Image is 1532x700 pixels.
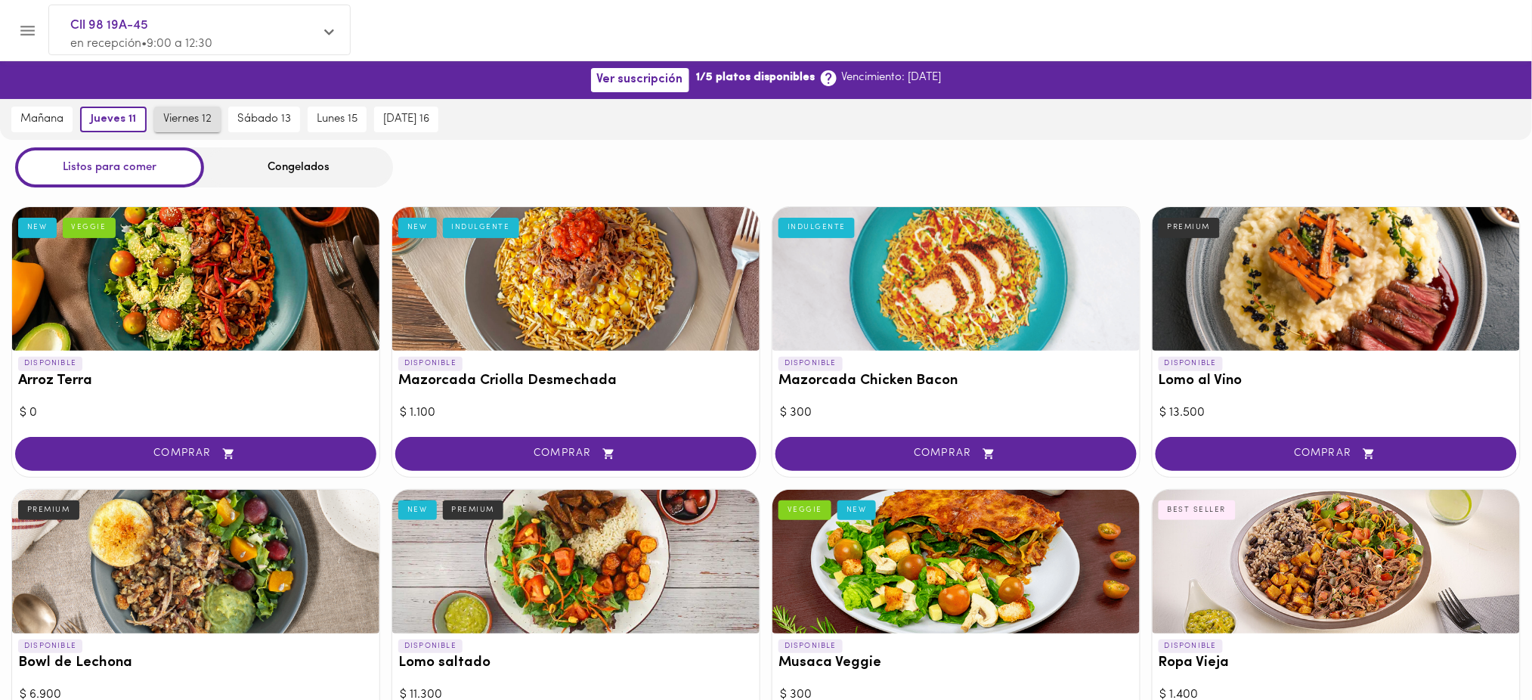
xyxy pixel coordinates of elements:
p: DISPONIBLE [1159,640,1223,653]
iframe: Messagebird Livechat Widget [1444,612,1517,685]
button: COMPRAR [15,437,376,471]
div: PREMIUM [443,500,504,520]
span: en recepción • 9:00 a 12:30 [70,38,212,50]
p: Vencimiento: [DATE] [842,70,942,85]
span: COMPRAR [34,448,357,460]
div: BEST SELLER [1159,500,1236,520]
p: DISPONIBLE [778,357,843,370]
div: Lomo al Vino [1153,207,1520,351]
div: VEGGIE [778,500,831,520]
p: DISPONIBLE [398,357,463,370]
h3: Lomo saltado [398,655,754,671]
button: lunes 15 [308,107,367,132]
button: COMPRAR [1156,437,1517,471]
h3: Lomo al Vino [1159,373,1514,389]
h3: Musaca Veggie [778,655,1134,671]
h3: Ropa Vieja [1159,655,1514,671]
div: Ropa Vieja [1153,490,1520,633]
p: DISPONIBLE [18,640,82,653]
button: Ver suscripción [591,68,689,91]
div: Listos para comer [15,147,204,187]
div: NEW [398,500,437,520]
div: Bowl de Lechona [12,490,379,633]
button: jueves 11 [80,107,147,132]
h3: Bowl de Lechona [18,655,373,671]
div: PREMIUM [1159,218,1220,237]
p: DISPONIBLE [18,357,82,370]
div: Congelados [204,147,393,187]
button: COMPRAR [775,437,1137,471]
span: viernes 12 [163,113,212,126]
button: COMPRAR [395,437,757,471]
button: sábado 13 [228,107,300,132]
button: mañana [11,107,73,132]
div: Lomo saltado [392,490,760,633]
b: 1/5 platos disponibles [697,70,816,85]
span: COMPRAR [794,448,1118,460]
div: $ 0 [20,404,372,422]
div: INDULGENTE [778,218,855,237]
span: Ver suscripción [597,73,683,87]
span: jueves 11 [91,113,136,126]
div: VEGGIE [63,218,116,237]
h3: Arroz Terra [18,373,373,389]
span: mañana [20,113,63,126]
div: $ 1.100 [400,404,752,422]
div: Arroz Terra [12,207,379,351]
h3: Mazorcada Chicken Bacon [778,373,1134,389]
div: $ 300 [780,404,1132,422]
div: Musaca Veggie [772,490,1140,633]
div: NEW [398,218,437,237]
button: Menu [9,12,46,49]
span: sábado 13 [237,113,291,126]
span: lunes 15 [317,113,357,126]
div: Mazorcada Chicken Bacon [772,207,1140,351]
div: NEW [18,218,57,237]
div: $ 13.500 [1160,404,1512,422]
p: DISPONIBLE [778,640,843,653]
span: Cll 98 19A-45 [70,16,314,36]
button: [DATE] 16 [374,107,438,132]
p: DISPONIBLE [1159,357,1223,370]
div: NEW [837,500,876,520]
span: COMPRAR [1175,448,1498,460]
button: viernes 12 [154,107,221,132]
div: PREMIUM [18,500,79,520]
div: INDULGENTE [443,218,519,237]
span: [DATE] 16 [383,113,429,126]
span: COMPRAR [414,448,738,460]
div: Mazorcada Criolla Desmechada [392,207,760,351]
h3: Mazorcada Criolla Desmechada [398,373,754,389]
p: DISPONIBLE [398,640,463,653]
